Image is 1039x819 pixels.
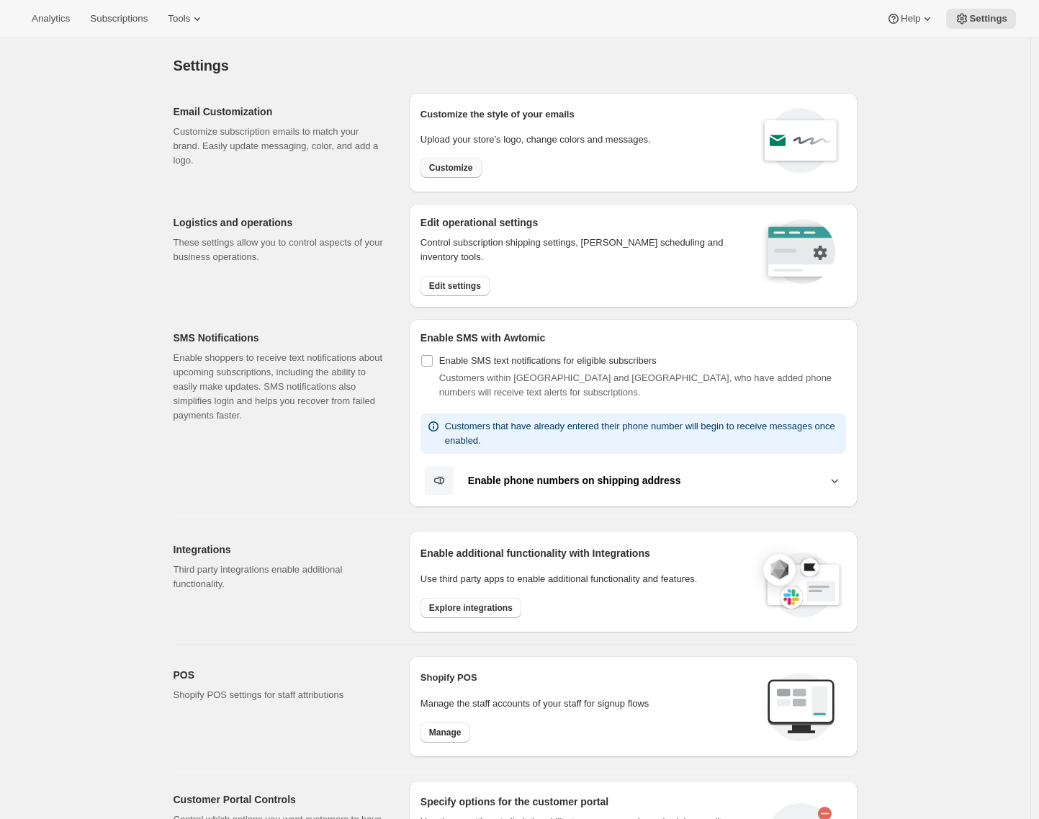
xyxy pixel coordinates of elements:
h2: Customer Portal Controls [174,792,386,807]
span: Enable SMS text notifications for eligible subscribers [439,355,657,366]
h2: Specify options for the customer portal [420,795,755,809]
button: Edit settings [420,276,490,296]
span: Settings [174,58,229,73]
h2: Logistics and operations [174,215,386,230]
button: Enable phone numbers on shipping address [420,465,846,496]
span: Tools [168,13,190,24]
span: Edit settings [429,280,481,292]
p: Third party integrations enable additional functionality. [174,563,386,591]
p: Enable shoppers to receive text notifications about upcoming subscriptions, including the ability... [174,351,386,423]
h2: Edit operational settings [420,215,742,230]
button: Explore integrations [420,598,521,618]
button: Analytics [23,9,78,29]
b: Enable phone numbers on shipping address [468,475,681,486]
button: Settings [946,9,1016,29]
span: Customize [429,162,473,174]
p: Customize subscription emails to match your brand. Easily update messaging, color, and add a logo. [174,125,386,168]
p: Customers that have already entered their phone number will begin to receive messages once enabled. [445,419,840,448]
p: These settings allow you to control aspects of your business operations. [174,236,386,264]
p: Shopify POS settings for staff attributions [174,688,386,702]
span: Manage [429,727,462,738]
p: Manage the staff accounts of your staff for signup flows [420,697,755,711]
h2: SMS Notifications [174,331,386,345]
button: Subscriptions [81,9,156,29]
span: Explore integrations [429,602,513,614]
h2: Enable SMS with Awtomic [420,331,846,345]
p: Customize the style of your emails [420,107,575,122]
button: Manage [420,722,470,743]
h2: Shopify POS [420,671,755,685]
button: Tools [159,9,213,29]
p: Use third party apps to enable additional functionality and features. [420,572,749,586]
h2: Enable additional functionality with Integrations [420,546,749,560]
button: Customize [420,158,482,178]
span: Subscriptions [90,13,148,24]
p: Upload your store’s logo, change colors and messages. [420,133,651,147]
span: Analytics [32,13,70,24]
span: Help [901,13,920,24]
button: Help [878,9,943,29]
span: Customers within [GEOGRAPHIC_DATA] and [GEOGRAPHIC_DATA], who have added phone numbers will recei... [439,372,832,398]
h2: Integrations [174,542,386,557]
h2: POS [174,668,386,682]
p: Control subscription shipping settings, [PERSON_NAME] scheduling and inventory tools. [420,236,742,264]
h2: Email Customization [174,104,386,119]
span: Settings [969,13,1007,24]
